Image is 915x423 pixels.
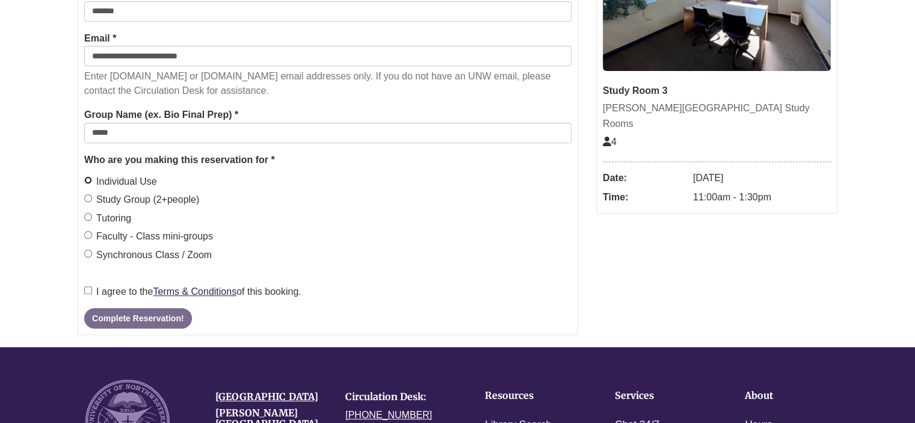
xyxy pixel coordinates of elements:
dt: Date: [603,168,687,188]
label: Group Name (ex. Bio Final Prep) * [84,107,238,123]
input: Synchronous Class / Zoom [84,250,92,258]
button: Complete Reservation! [84,308,191,329]
h4: About [745,391,837,401]
label: Individual Use [84,174,157,190]
label: Faculty - Class mini-groups [84,229,213,244]
div: [PERSON_NAME][GEOGRAPHIC_DATA] Study Rooms [603,100,831,131]
a: [PHONE_NUMBER] [345,410,432,420]
h4: Services [615,391,707,401]
a: [GEOGRAPHIC_DATA] [215,391,318,403]
span: The capacity of this space [603,137,617,147]
input: I agree to theTerms & Conditionsof this booking. [84,286,92,294]
input: Individual Use [84,176,92,184]
div: Study Room 3 [603,83,831,99]
label: Email * [84,31,116,46]
input: Faculty - Class mini-groups [84,231,92,239]
dt: Time: [603,188,687,207]
input: Study Group (2+people) [84,194,92,202]
input: Tutoring [84,213,92,221]
p: Enter [DOMAIN_NAME] or [DOMAIN_NAME] email addresses only. If you do not have an UNW email, pleas... [84,69,571,98]
a: Terms & Conditions [153,286,236,297]
dd: [DATE] [693,168,831,188]
h4: Circulation Desk: [345,392,457,403]
label: Tutoring [84,211,131,226]
label: I agree to the of this booking. [84,284,301,300]
dd: 11:00am - 1:30pm [693,188,831,207]
legend: Who are you making this reservation for * [84,152,571,168]
label: Study Group (2+people) [84,192,199,208]
label: Synchronous Class / Zoom [84,247,212,263]
h4: Resources [485,391,578,401]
